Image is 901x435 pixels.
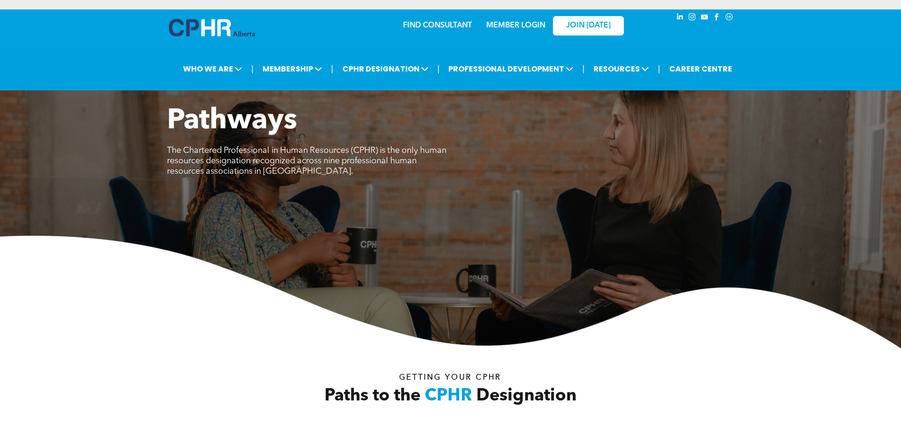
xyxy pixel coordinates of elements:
[324,388,420,405] span: Paths to the
[340,60,431,78] span: CPHR DESIGNATION
[591,60,652,78] span: RESOURCES
[712,12,722,25] a: facebook
[553,16,624,36] a: JOIN [DATE]
[724,12,735,25] a: Social network
[446,60,576,78] span: PROFESSIONAL DEVELOPMENT
[425,388,472,405] span: CPHR
[260,60,325,78] span: MEMBERSHIP
[167,146,446,176] span: The Chartered Professional in Human Resources (CPHR) is the only human resources designation reco...
[403,22,472,29] a: FIND CONSULTANT
[437,59,440,79] li: |
[658,59,660,79] li: |
[566,21,611,30] span: JOIN [DATE]
[582,59,585,79] li: |
[399,374,501,382] span: Getting your Cphr
[486,22,545,29] a: MEMBER LOGIN
[666,60,735,78] a: CAREER CENTRE
[167,107,297,135] span: Pathways
[675,12,685,25] a: linkedin
[687,12,698,25] a: instagram
[700,12,710,25] a: youtube
[331,59,333,79] li: |
[180,60,245,78] span: WHO WE ARE
[476,388,577,405] span: Designation
[251,59,254,79] li: |
[169,19,255,36] img: A blue and white logo for cp alberta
